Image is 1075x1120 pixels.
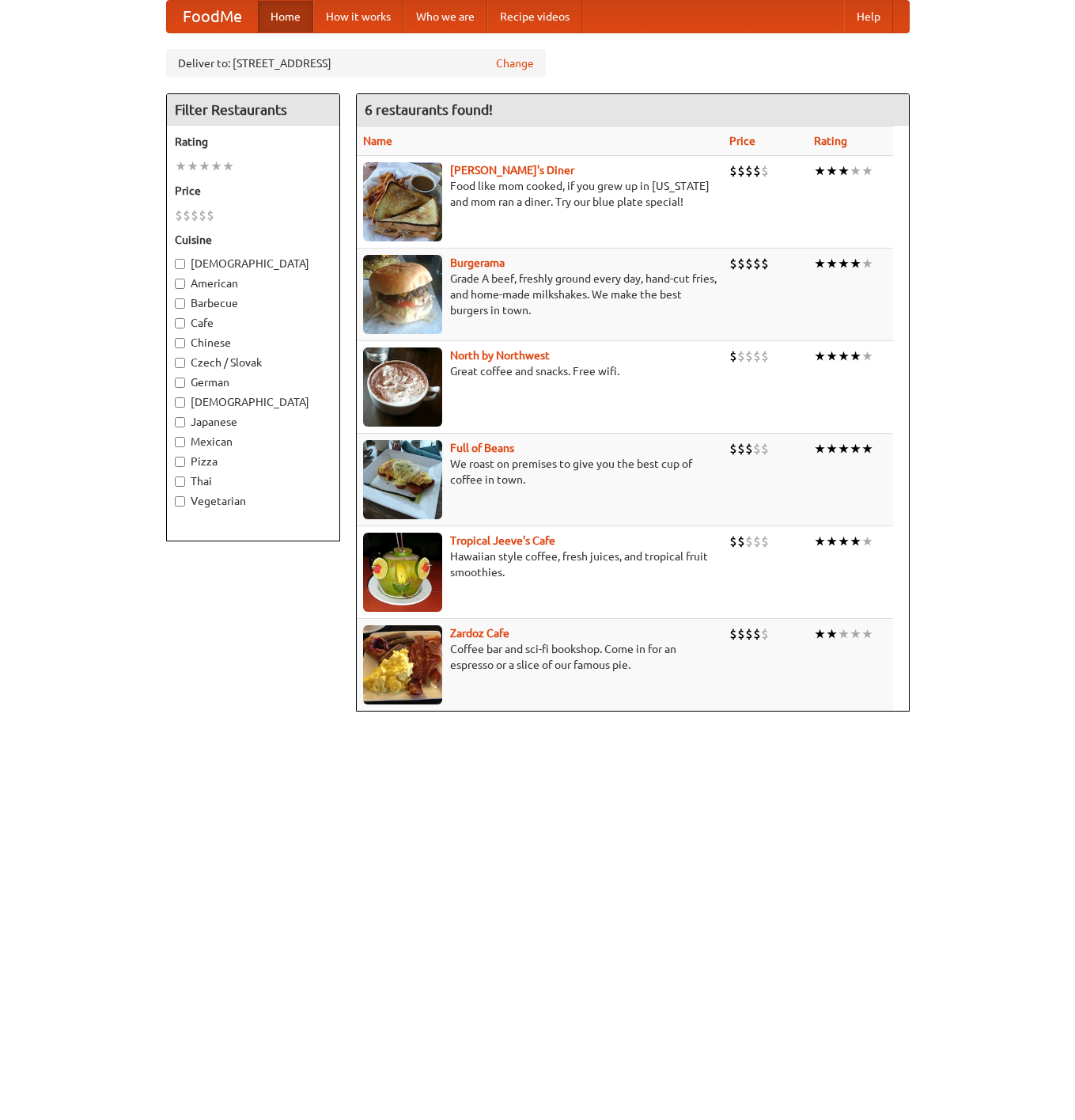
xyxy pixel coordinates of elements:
[363,135,392,147] a: Name
[365,102,493,117] ng-pluralize: 6 restaurants found!
[175,315,331,331] label: Cafe
[450,256,505,269] b: Burgerama
[363,255,442,334] img: burgerama.jpg
[450,534,555,547] b: Tropical Jeeve's Cafe
[826,440,838,457] li: ★
[861,533,873,550] li: ★
[487,1,582,32] a: Recipe videos
[175,134,331,150] h5: Rating
[814,255,826,272] li: ★
[175,295,331,311] label: Barbecue
[850,162,861,180] li: ★
[363,162,442,241] img: sallys.jpg
[814,533,826,550] li: ★
[737,255,745,272] li: $
[729,625,737,643] li: $
[175,417,185,427] input: Japanese
[826,625,838,643] li: ★
[850,255,861,272] li: ★
[175,207,183,224] li: $
[222,158,234,175] li: ★
[729,162,737,180] li: $
[175,259,185,269] input: [DEMOGRAPHIC_DATA]
[363,347,442,427] img: north.jpg
[838,440,850,457] li: ★
[258,1,313,32] a: Home
[206,207,214,224] li: $
[745,255,753,272] li: $
[175,493,331,509] label: Vegetarian
[450,627,509,640] a: Zardoz Cafe
[187,158,199,175] li: ★
[814,162,826,180] li: ★
[175,457,185,467] input: Pizza
[363,440,442,519] img: beans.jpg
[737,162,745,180] li: $
[183,207,191,224] li: $
[450,349,550,362] a: North by Northwest
[199,158,210,175] li: ★
[175,275,331,291] label: American
[363,533,442,612] img: jeeves.jpg
[753,255,761,272] li: $
[313,1,403,32] a: How it works
[175,355,331,370] label: Czech / Slovak
[167,1,258,32] a: FoodMe
[175,496,185,507] input: Vegetarian
[729,347,737,365] li: $
[729,135,755,147] a: Price
[826,347,838,365] li: ★
[850,347,861,365] li: ★
[363,641,717,673] p: Coffee bar and sci-fi bookshop. Come in for an espresso or a slice of our famous pie.
[814,347,826,365] li: ★
[175,298,185,309] input: Barbecue
[363,178,717,210] p: Food like mom cooked, if you grew up in [US_STATE] and mom ran a diner. Try our blue plate special!
[861,162,873,180] li: ★
[175,437,185,447] input: Mexican
[175,232,331,248] h5: Cuisine
[450,442,514,454] a: Full of Beans
[850,533,861,550] li: ★
[729,255,737,272] li: $
[753,440,761,457] li: $
[826,533,838,550] li: ★
[761,625,769,643] li: $
[761,162,769,180] li: $
[175,454,331,469] label: Pizza
[210,158,222,175] li: ★
[175,279,185,289] input: American
[761,440,769,457] li: $
[737,347,745,365] li: $
[737,625,745,643] li: $
[861,440,873,457] li: ★
[753,347,761,365] li: $
[175,158,187,175] li: ★
[175,256,331,271] label: [DEMOGRAPHIC_DATA]
[861,347,873,365] li: ★
[814,135,847,147] a: Rating
[729,533,737,550] li: $
[175,414,331,430] label: Japanese
[175,374,331,390] label: German
[175,476,185,487] input: Thai
[175,335,331,351] label: Chinese
[175,358,185,368] input: Czech / Slovak
[761,347,769,365] li: $
[363,625,442,704] img: zardoz.jpg
[175,183,331,199] h5: Price
[861,625,873,643] li: ★
[761,255,769,272] li: $
[814,440,826,457] li: ★
[175,394,331,410] label: [DEMOGRAPHIC_DATA]
[363,456,717,488] p: We roast on premises to give you the best cup of coffee in town.
[844,1,893,32] a: Help
[814,625,826,643] li: ★
[737,533,745,550] li: $
[850,625,861,643] li: ★
[761,533,769,550] li: $
[191,207,199,224] li: $
[450,164,574,177] a: [PERSON_NAME]'s Diner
